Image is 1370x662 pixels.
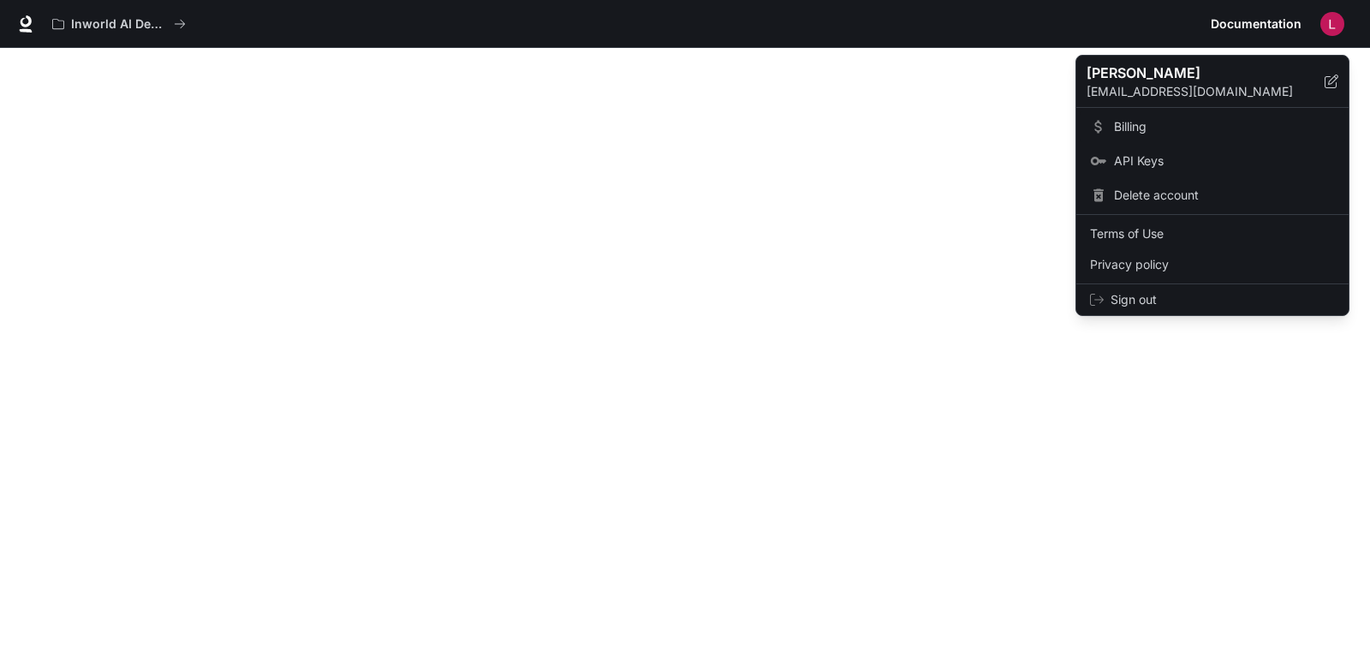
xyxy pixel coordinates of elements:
a: API Keys [1080,146,1345,176]
span: Sign out [1111,291,1335,308]
p: [PERSON_NAME] [1087,63,1297,83]
a: Privacy policy [1080,249,1345,280]
div: [PERSON_NAME][EMAIL_ADDRESS][DOMAIN_NAME] [1076,56,1349,108]
span: Privacy policy [1090,256,1335,273]
span: Delete account [1114,187,1335,204]
p: [EMAIL_ADDRESS][DOMAIN_NAME] [1087,83,1325,100]
span: Terms of Use [1090,225,1335,242]
div: Delete account [1080,180,1345,211]
span: API Keys [1114,152,1335,170]
div: Sign out [1076,284,1349,315]
a: Terms of Use [1080,218,1345,249]
span: Billing [1114,118,1335,135]
a: Billing [1080,111,1345,142]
